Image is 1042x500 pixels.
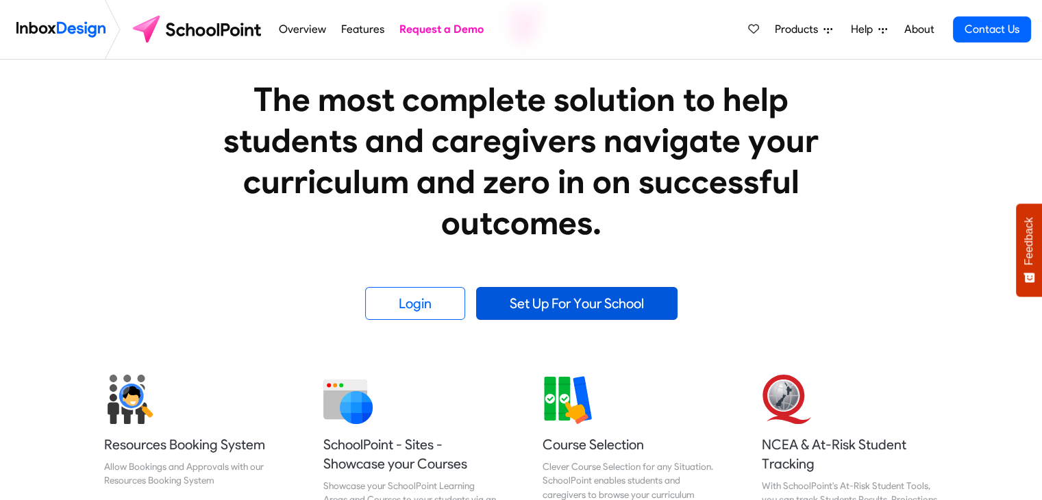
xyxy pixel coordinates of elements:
[104,435,281,454] h5: Resources Booking System
[543,435,719,454] h5: Course Selection
[845,16,893,43] a: Help
[396,16,488,43] a: Request a Demo
[275,16,330,43] a: Overview
[769,16,838,43] a: Products
[337,16,388,43] a: Features
[365,287,465,320] a: Login
[1016,203,1042,297] button: Feedback - Show survey
[1023,217,1035,265] span: Feedback
[762,435,939,473] h5: NCEA & At-Risk Student Tracking
[543,375,592,424] img: 2022_01_13_icon_course_selection.svg
[323,435,500,473] h5: SchoolPoint - Sites - Showcase your Courses
[851,21,878,38] span: Help
[126,13,271,46] img: schoolpoint logo
[900,16,938,43] a: About
[775,21,823,38] span: Products
[762,375,811,424] img: 2022_01_13_icon_nzqa.svg
[476,287,678,320] a: Set Up For Your School
[196,79,847,243] heading: The most complete solution to help students and caregivers navigate your curriculum and zero in o...
[323,375,373,424] img: 2022_01_12_icon_website.svg
[104,460,281,488] div: Allow Bookings and Approvals with our Resources Booking System
[104,375,153,424] img: 2022_01_17_icon_student_search.svg
[953,16,1031,42] a: Contact Us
